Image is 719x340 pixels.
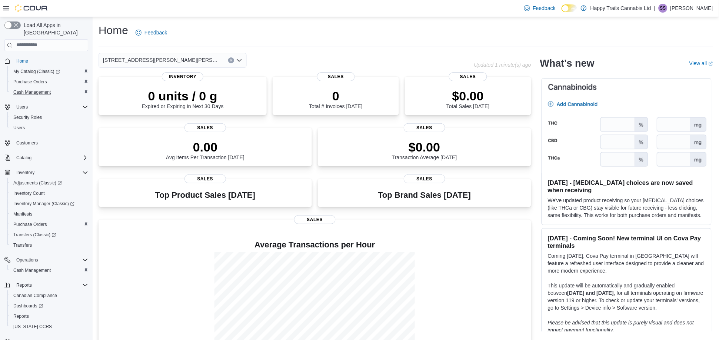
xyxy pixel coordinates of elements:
a: Inventory Manager (Classic) [10,199,77,208]
span: Home [16,58,28,64]
p: $0.00 [446,89,489,103]
p: $0.00 [392,140,457,154]
span: Inventory Manager (Classic) [13,201,74,207]
span: Purchase Orders [13,221,47,227]
span: Inventory Manager (Classic) [10,199,88,208]
svg: External link [709,61,713,66]
span: Inventory [162,72,203,81]
a: [US_STATE] CCRS [10,322,55,331]
span: Catalog [13,153,88,162]
a: Adjustments (Classic) [10,179,65,187]
span: Customers [16,140,38,146]
span: Inventory [13,168,88,177]
button: Reports [7,311,91,321]
a: Inventory Manager (Classic) [7,199,91,209]
span: Purchase Orders [10,220,88,229]
span: Sales [184,174,226,183]
span: Load All Apps in [GEOGRAPHIC_DATA] [21,21,88,36]
span: My Catalog (Classic) [10,67,88,76]
input: Dark Mode [562,4,577,12]
h3: [DATE] - [MEDICAL_DATA] choices are now saved when receiving [548,179,705,194]
a: Purchase Orders [10,77,50,86]
button: Canadian Compliance [7,290,91,301]
span: Purchase Orders [10,77,88,86]
strong: [DATE] and [DATE] [567,290,614,296]
p: Coming [DATE], Cova Pay terminal in [GEOGRAPHIC_DATA] will feature a refreshed user interface des... [548,252,705,274]
a: View allExternal link [689,60,713,66]
button: Clear input [228,57,234,63]
img: Cova [15,4,48,12]
span: Reports [10,312,88,321]
p: | [654,4,656,13]
p: This update will be automatically and gradually enabled between , for all terminals operating on ... [548,282,705,311]
h2: What's new [540,57,595,69]
button: Operations [1,255,91,265]
span: Security Roles [10,113,88,122]
div: Sandy Sierra [659,4,668,13]
span: Cash Management [13,267,51,273]
span: Dashboards [13,303,43,309]
span: Users [10,123,88,132]
div: Total # Invoices [DATE] [309,89,362,109]
h4: Average Transactions per Hour [104,240,525,249]
span: Security Roles [13,114,42,120]
button: Catalog [13,153,34,162]
button: Open list of options [236,57,242,63]
span: Manifests [10,210,88,219]
span: Users [13,125,25,131]
a: Dashboards [10,301,46,310]
span: [STREET_ADDRESS][PERSON_NAME][PERSON_NAME] [103,56,221,64]
span: Reports [13,281,88,290]
a: Cash Management [10,266,54,275]
a: Canadian Compliance [10,291,60,300]
span: Manifests [13,211,32,217]
span: Cash Management [13,89,51,95]
a: Cash Management [10,88,54,97]
button: Users [7,123,91,133]
span: SS [660,4,666,13]
a: Transfers (Classic) [7,230,91,240]
button: Cash Management [7,87,91,97]
a: Transfers [10,241,35,250]
span: Inventory Count [13,190,45,196]
span: Sales [449,72,487,81]
p: 0 [309,89,362,103]
a: Feedback [521,1,559,16]
h1: Home [99,23,128,38]
span: Purchase Orders [13,79,47,85]
div: Total Sales [DATE] [446,89,489,109]
button: Manifests [7,209,91,219]
span: Users [16,104,28,110]
button: Cash Management [7,265,91,276]
button: Transfers [7,240,91,250]
span: Inventory [16,170,34,176]
span: My Catalog (Classic) [13,69,60,74]
span: [US_STATE] CCRS [13,324,52,330]
span: Inventory Count [10,189,88,198]
span: Reports [13,313,29,319]
span: Sales [294,215,336,224]
h3: Top Brand Sales [DATE] [378,191,471,200]
button: Users [1,102,91,112]
span: Operations [13,256,88,264]
span: Transfers [10,241,88,250]
span: Dark Mode [562,12,562,13]
span: Cash Management [10,88,88,97]
a: Users [10,123,28,132]
button: Reports [1,280,91,290]
a: Manifests [10,210,35,219]
button: Purchase Orders [7,219,91,230]
span: Customers [13,138,88,147]
span: Cash Management [10,266,88,275]
span: Sales [317,72,355,81]
button: [US_STATE] CCRS [7,321,91,332]
div: Transaction Average [DATE] [392,140,457,160]
h3: Top Product Sales [DATE] [155,191,255,200]
span: Feedback [533,4,556,12]
button: Inventory [13,168,37,177]
button: Inventory [1,167,91,178]
p: 0 units / 0 g [142,89,224,103]
div: Expired or Expiring in Next 30 Days [142,89,224,109]
p: [PERSON_NAME] [670,4,713,13]
a: Inventory Count [10,189,48,198]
